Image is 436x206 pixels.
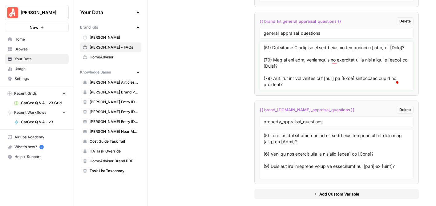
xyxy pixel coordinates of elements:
[21,119,66,125] span: CatGeo Q & A - v3
[90,149,139,154] span: HA Task Override
[80,42,141,52] a: [PERSON_NAME] - FAQs
[80,25,98,30] span: Brand Kits
[90,80,139,85] span: [PERSON_NAME] Articles Sitemaps
[90,119,139,125] span: [PERSON_NAME] Entry IDs: Unified Task
[5,142,69,152] button: What's new? 5
[14,37,66,42] span: Home
[80,77,141,87] a: [PERSON_NAME] Articles Sitemaps
[80,166,141,176] a: Task List Taxonomy
[5,54,69,64] a: Your Data
[80,127,141,137] a: [PERSON_NAME] Near Me Sitemap
[30,24,38,30] span: New
[5,74,69,84] a: Settings
[14,154,66,160] span: Help + Support
[90,168,139,174] span: Task List Taxonomy
[80,156,141,166] a: HomeAdvisor Brand PDF
[90,99,139,105] span: [PERSON_NAME] Entry IDs: Location
[5,108,69,117] button: Recent Workflows
[80,9,134,16] span: Your Data
[80,87,141,97] a: [PERSON_NAME] Brand PDF
[14,134,66,140] span: AirOps Academy
[254,189,419,199] button: Add Custom Variable
[5,132,69,142] a: AirOps Academy
[5,152,69,162] button: Help + Support
[5,34,69,44] a: Home
[5,89,69,98] button: Recent Grids
[264,44,410,88] textarea: To enrich screen reader interactions, please activate Accessibility in Grammarly extension settings
[397,17,414,25] button: Delete
[14,66,66,72] span: Usage
[14,110,46,115] span: Recent Workflows
[21,100,66,106] span: CatGeo Q & A - v3 Grid
[14,91,37,96] span: Recent Grids
[39,145,44,149] a: 5
[90,54,139,60] span: HomeAdvisor
[264,30,410,36] input: Variable Name
[264,119,410,125] input: Variable Name
[5,44,69,54] a: Browse
[260,107,355,113] span: {{ brand_[DOMAIN_NAME]_appraisal_questions }}
[80,33,141,42] a: [PERSON_NAME]
[21,10,58,16] span: [PERSON_NAME]
[80,137,141,146] a: Cost Guide Task Tail
[80,146,141,156] a: HA Task Override
[319,191,359,197] span: Add Custom Variable
[11,98,69,108] a: CatGeo Q & A - v3 Grid
[264,133,410,176] textarea: (5) Lore ips dol sit ametcon ad elitsedd eius temporin utl et dolo mag [aliq] en [Admi]? (6) Veni...
[397,106,414,114] button: Delete
[7,7,18,18] img: Angi Logo
[14,56,66,62] span: Your Data
[90,129,139,134] span: [PERSON_NAME] Near Me Sitemap
[80,52,141,62] a: HomeAdvisor
[80,69,111,75] span: Knowledge Bases
[399,107,411,113] span: Delete
[80,97,141,107] a: [PERSON_NAME] Entry IDs: Location
[14,46,66,52] span: Browse
[80,117,141,127] a: [PERSON_NAME] Entry IDs: Unified Task
[5,142,68,152] div: What's new?
[90,35,139,40] span: [PERSON_NAME]
[80,107,141,117] a: [PERSON_NAME] Entry IDs: Questions
[5,5,69,20] button: Workspace: Angi
[260,18,341,24] span: {{ brand_kit.general_appraisal_questions }}
[90,89,139,95] span: [PERSON_NAME] Brand PDF
[5,23,69,32] button: New
[399,18,411,24] span: Delete
[41,145,42,149] text: 5
[90,109,139,115] span: [PERSON_NAME] Entry IDs: Questions
[11,117,69,127] a: CatGeo Q & A - v3
[90,45,139,50] span: [PERSON_NAME] - FAQs
[90,139,139,144] span: Cost Guide Task Tail
[90,158,139,164] span: HomeAdvisor Brand PDF
[14,76,66,81] span: Settings
[5,64,69,74] a: Usage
